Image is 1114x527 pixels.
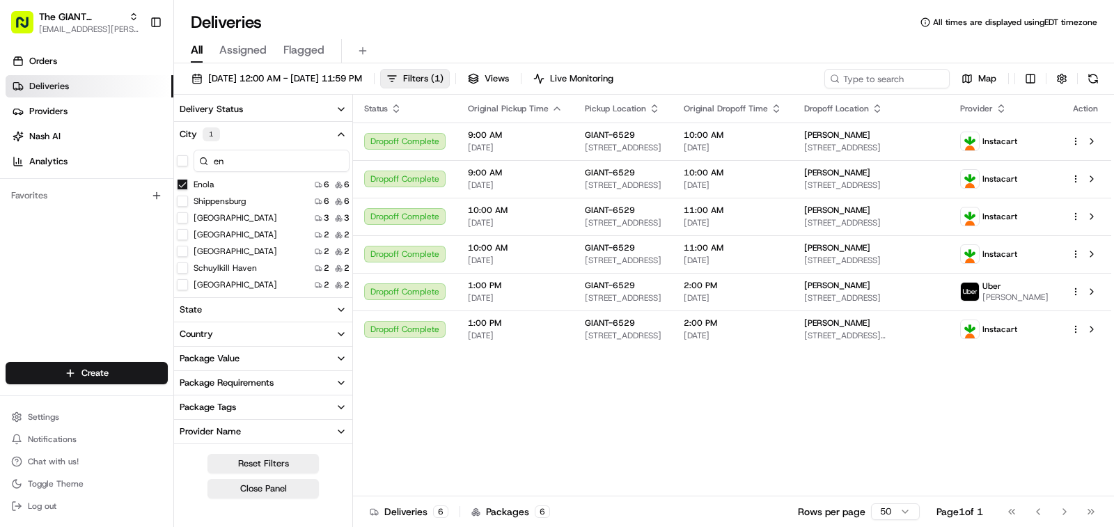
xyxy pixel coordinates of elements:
[982,324,1017,335] span: Instacart
[6,474,168,494] button: Toggle Theme
[174,322,352,346] button: Country
[14,56,253,78] p: Welcome 👋
[684,255,782,266] span: [DATE]
[39,24,139,35] button: [EMAIL_ADDRESS][PERSON_NAME][DOMAIN_NAME]
[6,75,173,97] a: Deliveries
[283,42,324,58] span: Flagged
[684,292,782,304] span: [DATE]
[174,298,352,322] button: State
[29,155,68,168] span: Analytics
[344,179,350,190] span: 6
[684,103,768,114] span: Original Dropoff Time
[180,352,240,365] div: Package Value
[982,249,1017,260] span: Instacart
[6,50,173,72] a: Orders
[203,127,220,141] div: 1
[324,212,329,223] span: 3
[6,430,168,449] button: Notifications
[431,72,444,85] span: ( 1 )
[468,280,563,291] span: 1:00 PM
[1071,103,1100,114] div: Action
[982,281,1001,292] span: Uber
[14,133,39,158] img: 1736555255976-a54dd68f-1ca7-489b-9aae-adbdc363a1c4
[324,196,329,207] span: 6
[961,283,979,301] img: profile_uber_ahold_partner.png
[47,147,176,158] div: We're available if you need us!
[804,255,938,266] span: [STREET_ADDRESS]
[194,196,246,207] label: Shippensburg
[804,330,938,341] span: [STREET_ADDRESS][PERSON_NAME]
[468,242,563,253] span: 10:00 AM
[180,328,213,340] div: Country
[468,129,563,141] span: 9:00 AM
[174,420,352,443] button: Provider Name
[208,72,362,85] span: [DATE] 12:00 AM - [DATE] 11:59 PM
[237,137,253,154] button: Start new chat
[982,136,1017,147] span: Instacart
[6,452,168,471] button: Chat with us!
[961,245,979,263] img: profile_instacart_ahold_partner.png
[185,69,368,88] button: [DATE] 12:00 AM - [DATE] 11:59 PM
[36,90,230,104] input: Clear
[804,103,869,114] span: Dropoff Location
[585,242,635,253] span: GIANT-6529
[468,205,563,216] span: 10:00 AM
[468,317,563,329] span: 1:00 PM
[798,505,865,519] p: Rows per page
[462,69,515,88] button: Views
[961,132,979,150] img: profile_instacart_ahold_partner.png
[344,212,350,223] span: 3
[139,236,168,246] span: Pylon
[485,72,509,85] span: Views
[180,127,220,141] div: City
[180,377,274,389] div: Package Requirements
[194,246,277,257] label: [GEOGRAPHIC_DATA]
[585,142,661,153] span: [STREET_ADDRESS]
[585,167,635,178] span: GIANT-6529
[180,304,202,316] div: State
[824,69,950,88] input: Type to search
[961,207,979,226] img: profile_instacart_ahold_partner.png
[684,280,782,291] span: 2:00 PM
[804,317,870,329] span: [PERSON_NAME]
[933,17,1097,28] span: All times are displayed using EDT timezone
[324,279,329,290] span: 2
[344,246,350,257] span: 2
[28,411,59,423] span: Settings
[468,217,563,228] span: [DATE]
[585,217,661,228] span: [STREET_ADDRESS]
[174,97,352,121] button: Delivery Status
[39,10,123,24] span: The GIANT Company
[180,401,236,414] div: Package Tags
[468,142,563,153] span: [DATE]
[468,103,549,114] span: Original Pickup Time
[118,203,129,214] div: 💻
[585,292,661,304] span: [STREET_ADDRESS]
[936,505,983,519] div: Page 1 of 1
[47,133,228,147] div: Start new chat
[585,330,661,341] span: [STREET_ADDRESS]
[112,196,229,221] a: 💻API Documentation
[174,395,352,419] button: Package Tags
[804,292,938,304] span: [STREET_ADDRESS]
[174,347,352,370] button: Package Value
[14,14,42,42] img: Nash
[219,42,267,58] span: Assigned
[684,242,782,253] span: 11:00 AM
[344,229,350,240] span: 2
[960,103,993,114] span: Provider
[6,184,168,207] div: Favorites
[28,434,77,445] span: Notifications
[468,180,563,191] span: [DATE]
[98,235,168,246] a: Powered byPylon
[468,292,563,304] span: [DATE]
[684,330,782,341] span: [DATE]
[684,217,782,228] span: [DATE]
[961,170,979,188] img: profile_instacart_ahold_partner.png
[585,103,646,114] span: Pickup Location
[6,407,168,427] button: Settings
[804,217,938,228] span: [STREET_ADDRESS]
[585,255,661,266] span: [STREET_ADDRESS]
[194,212,277,223] label: [GEOGRAPHIC_DATA]
[370,505,448,519] div: Deliveries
